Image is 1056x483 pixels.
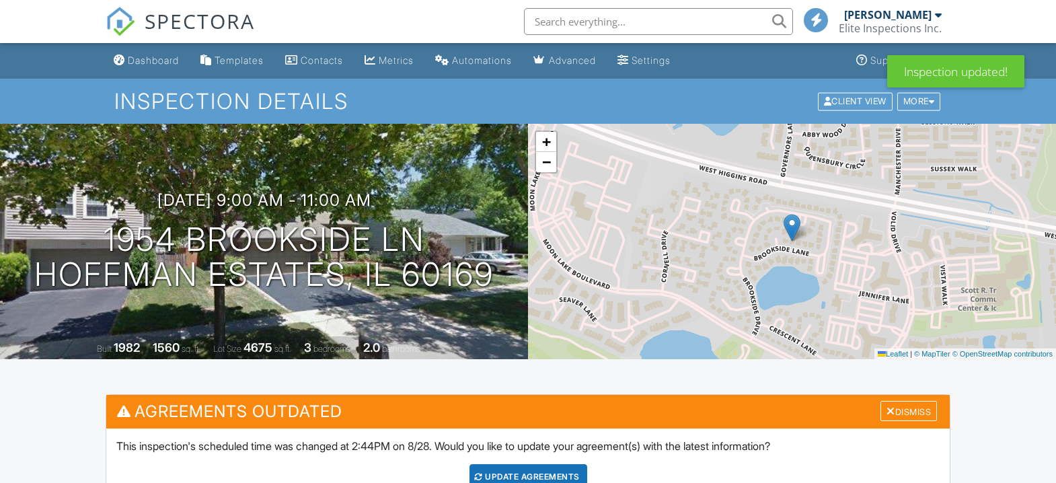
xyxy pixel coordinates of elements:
span: sq. ft. [182,344,200,354]
div: Elite Inspections Inc. [839,22,942,35]
div: Templates [215,54,264,66]
div: Metrics [379,54,414,66]
a: Zoom in [536,132,556,152]
span: | [910,350,912,358]
a: Support Center [851,48,948,73]
a: © OpenStreetMap contributors [952,350,1053,358]
div: Client View [818,92,893,110]
h3: Agreements Outdated [106,395,950,428]
a: Advanced [528,48,601,73]
a: © MapTiler [914,350,950,358]
div: [PERSON_NAME] [844,8,932,22]
div: 1560 [153,340,180,355]
a: Metrics [359,48,419,73]
div: Dashboard [128,54,179,66]
span: bedrooms [313,344,350,354]
div: 4675 [243,340,272,355]
div: 3 [304,340,311,355]
span: Lot Size [213,344,241,354]
input: Search everything... [524,8,793,35]
a: Leaflet [878,350,908,358]
div: Inspection updated! [887,55,1024,87]
h1: 1954 Brookside Ln Hoffman Estates, IL 60169 [34,222,494,293]
h1: Inspection Details [114,89,942,113]
span: − [542,153,551,170]
img: The Best Home Inspection Software - Spectora [106,7,135,36]
a: Templates [195,48,269,73]
span: + [542,133,551,150]
img: Marker [784,214,800,241]
div: More [897,92,941,110]
div: Advanced [549,54,596,66]
div: Settings [632,54,671,66]
span: sq.ft. [274,344,291,354]
div: 1982 [114,340,140,355]
a: SPECTORA [106,18,255,46]
div: Support Center [870,54,942,66]
a: Settings [612,48,676,73]
a: Contacts [280,48,348,73]
span: SPECTORA [145,7,255,35]
h3: [DATE] 9:00 am - 11:00 am [157,191,371,209]
div: Contacts [301,54,343,66]
span: bathrooms [382,344,420,354]
a: Dashboard [108,48,184,73]
div: Automations [452,54,512,66]
div: 2.0 [363,340,380,355]
a: Client View [817,96,896,106]
span: Built [97,344,112,354]
a: Zoom out [536,152,556,172]
a: Automations (Basic) [430,48,517,73]
div: Dismiss [880,401,937,422]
